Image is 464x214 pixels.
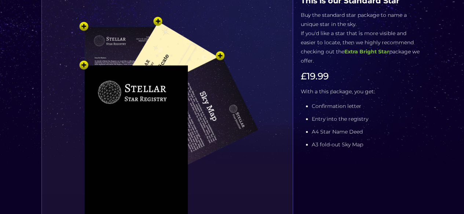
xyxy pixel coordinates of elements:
[312,127,423,136] li: A4 Star Name Deed
[312,114,423,124] li: Entry into the registry
[307,71,329,82] span: 19.99
[312,140,423,149] li: A3 fold-out Sky Map
[301,11,423,65] p: Buy the standard star package to name a unique star in the sky. If you'd like a star that is more...
[344,48,389,55] a: Extra Bright Star
[301,87,423,96] p: With a this package, you get:
[312,102,423,111] li: Confirmation letter
[301,71,423,82] h3: £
